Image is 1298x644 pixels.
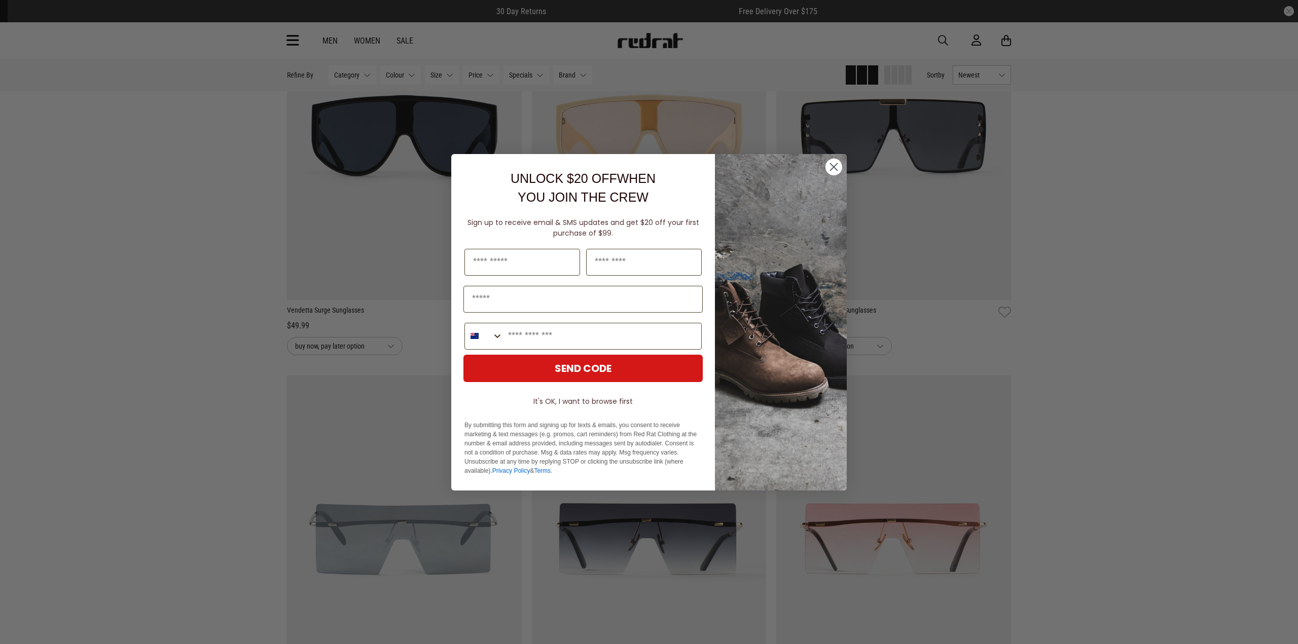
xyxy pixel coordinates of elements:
button: It's OK, I want to browse first [463,392,703,410]
input: First Name [464,249,580,276]
span: WHEN [617,171,656,185]
button: SEND CODE [463,355,703,382]
a: Terms [534,467,551,474]
button: Open LiveChat chat widget [8,4,39,34]
span: YOU JOIN THE CREW [518,190,648,204]
button: Search Countries [465,323,503,349]
a: Privacy Policy [492,467,530,474]
input: Email [463,286,703,313]
span: Sign up to receive email & SMS updates and get $20 off your first purchase of $99. [467,217,699,238]
img: New Zealand [471,332,479,340]
img: f7662613-148e-4c88-9575-6c6b5b55a647.jpeg [715,154,847,490]
p: By submitting this form and signing up for texts & emails, you consent to receive marketing & tex... [464,421,702,475]
span: UNLOCK $20 OFF [511,171,617,185]
button: Close dialog [825,158,843,176]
